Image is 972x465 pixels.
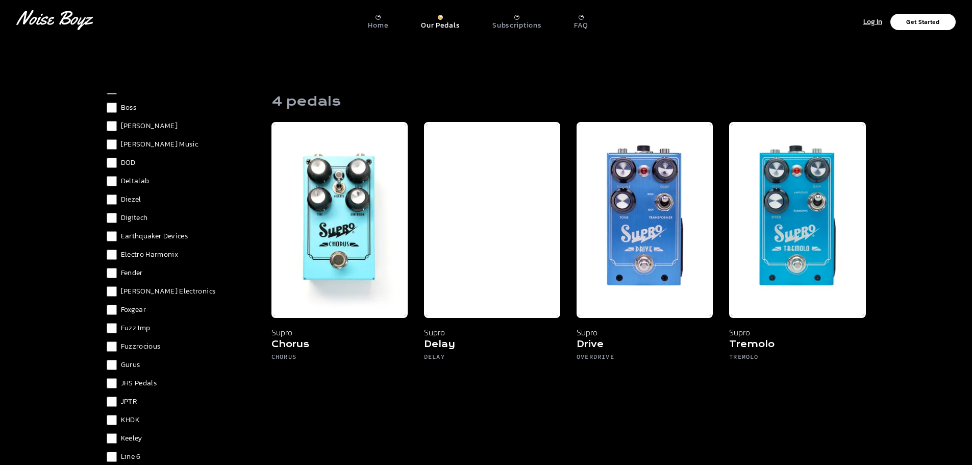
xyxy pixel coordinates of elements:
span: Boss [121,103,136,113]
span: Fuzzrocious [121,341,161,352]
h6: Overdrive [577,353,713,365]
a: Supro Tremolo Supro Tremolo Tremolo [729,122,865,373]
span: Fender [121,268,143,278]
input: [PERSON_NAME] Music [107,139,117,150]
a: Supro Drive Supro Drive Overdrive [577,122,713,373]
img: Supro Drive [577,122,713,318]
span: Diezel [121,194,141,205]
span: KHDK [121,415,140,425]
input: Gurus [107,360,117,370]
input: Diezel [107,194,117,205]
input: [PERSON_NAME] [107,121,117,131]
span: Line 6 [121,452,141,462]
p: Home [368,21,388,30]
h5: Tremolo [729,338,865,353]
img: Supro Chorus [271,122,408,318]
h5: Chorus [271,338,408,353]
a: Subscriptions [492,11,541,30]
h1: 4 pedals [271,93,341,110]
p: Supro [577,326,713,338]
span: Electro Harmonix [121,250,179,260]
span: Keeley [121,433,142,444]
span: JHS Pedals [121,378,157,388]
h6: Delay [424,353,560,365]
input: [PERSON_NAME] Electronics [107,286,117,297]
button: Get Started [890,14,956,30]
input: Electro Harmonix [107,250,117,260]
input: KHDK [107,415,117,425]
input: Earthquaker Devices [107,231,117,241]
h5: Drive [577,338,713,353]
input: Digitech [107,213,117,223]
span: JPTR [121,397,137,407]
input: DOD [107,158,117,168]
span: [PERSON_NAME] [121,121,178,131]
p: Subscriptions [492,21,541,30]
a: Supro Delay Supro Delay Delay [424,122,560,373]
span: [PERSON_NAME] Music [121,139,198,150]
a: Our Pedals [421,11,460,30]
input: Boss [107,103,117,113]
img: Supro Tremolo [729,122,865,318]
input: Foxgear [107,305,117,315]
p: Get Started [906,19,939,25]
input: Keeley [107,433,117,444]
input: JPTR [107,397,117,407]
input: Line 6 [107,452,117,462]
p: Supro [729,326,865,338]
h6: Tremolo [729,353,865,365]
p: Supro [424,326,560,338]
span: [PERSON_NAME] Electronics [121,286,216,297]
input: Fender [107,268,117,278]
input: JHS Pedals [107,378,117,388]
h6: Chorus [271,353,408,365]
span: Fuzz Imp [121,323,151,333]
p: Our Pedals [421,21,460,30]
p: FAQ [574,21,588,30]
span: DOD [121,158,136,168]
input: Fuzz Imp [107,323,117,333]
span: Deltalab [121,176,149,186]
span: Gurus [121,360,140,370]
input: Deltalab [107,176,117,186]
img: Supro Delay [424,122,560,318]
p: Supro [271,326,408,338]
span: Digitech [121,213,148,223]
span: Foxgear [121,305,146,315]
a: Home [368,11,388,30]
a: Supro Chorus Supro Chorus Chorus [271,122,408,373]
p: Log In [863,16,882,28]
input: Fuzzrocious [107,341,117,352]
a: FAQ [574,11,588,30]
span: Earthquaker Devices [121,231,188,241]
h5: Delay [424,338,560,353]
